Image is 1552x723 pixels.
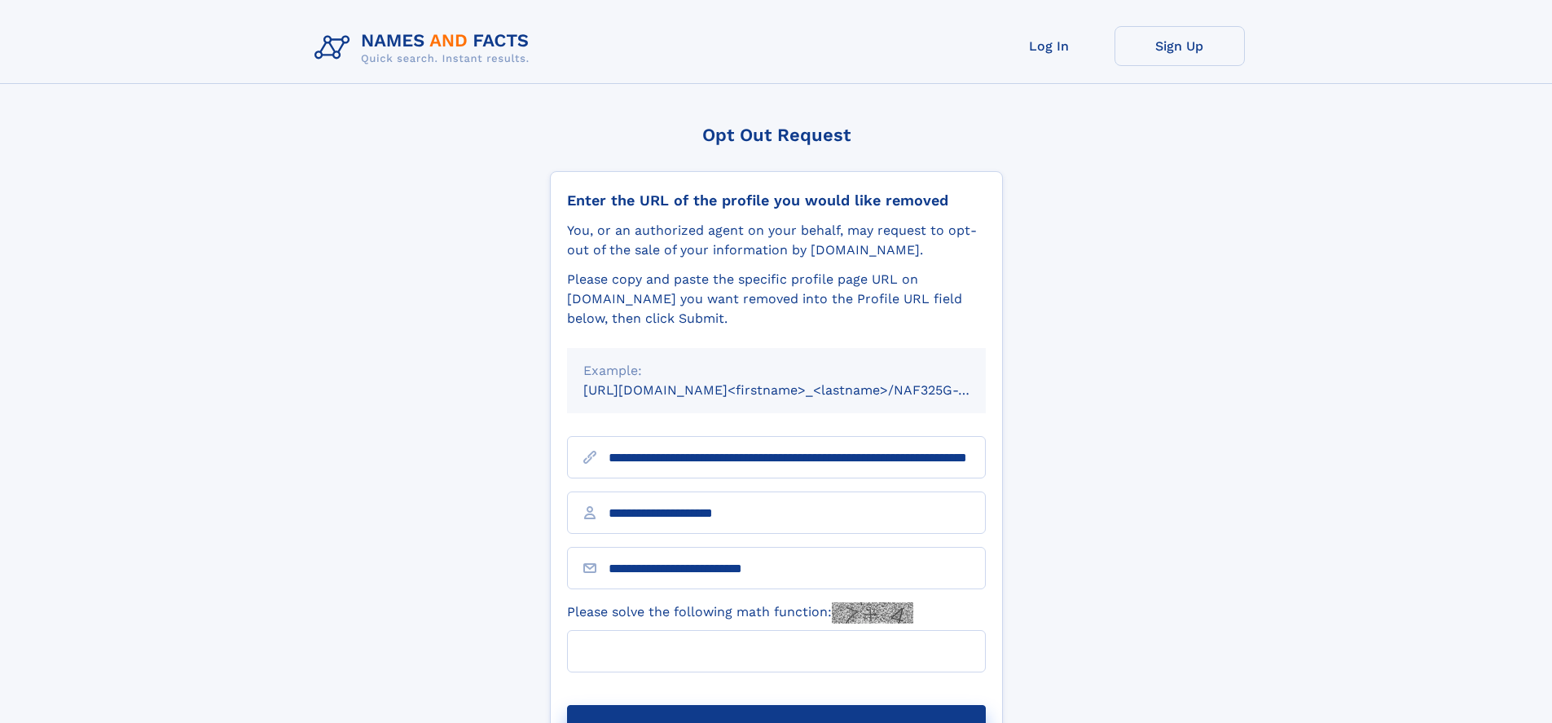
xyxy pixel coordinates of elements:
div: Opt Out Request [550,125,1003,145]
div: Enter the URL of the profile you would like removed [567,192,986,209]
div: Please copy and paste the specific profile page URL on [DOMAIN_NAME] you want removed into the Pr... [567,270,986,328]
div: Example: [583,361,969,381]
a: Log In [984,26,1115,66]
div: You, or an authorized agent on your behalf, may request to opt-out of the sale of your informatio... [567,221,986,260]
a: Sign Up [1115,26,1245,66]
img: Logo Names and Facts [308,26,543,70]
small: [URL][DOMAIN_NAME]<firstname>_<lastname>/NAF325G-xxxxxxxx [583,382,1017,398]
label: Please solve the following math function: [567,602,913,624]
